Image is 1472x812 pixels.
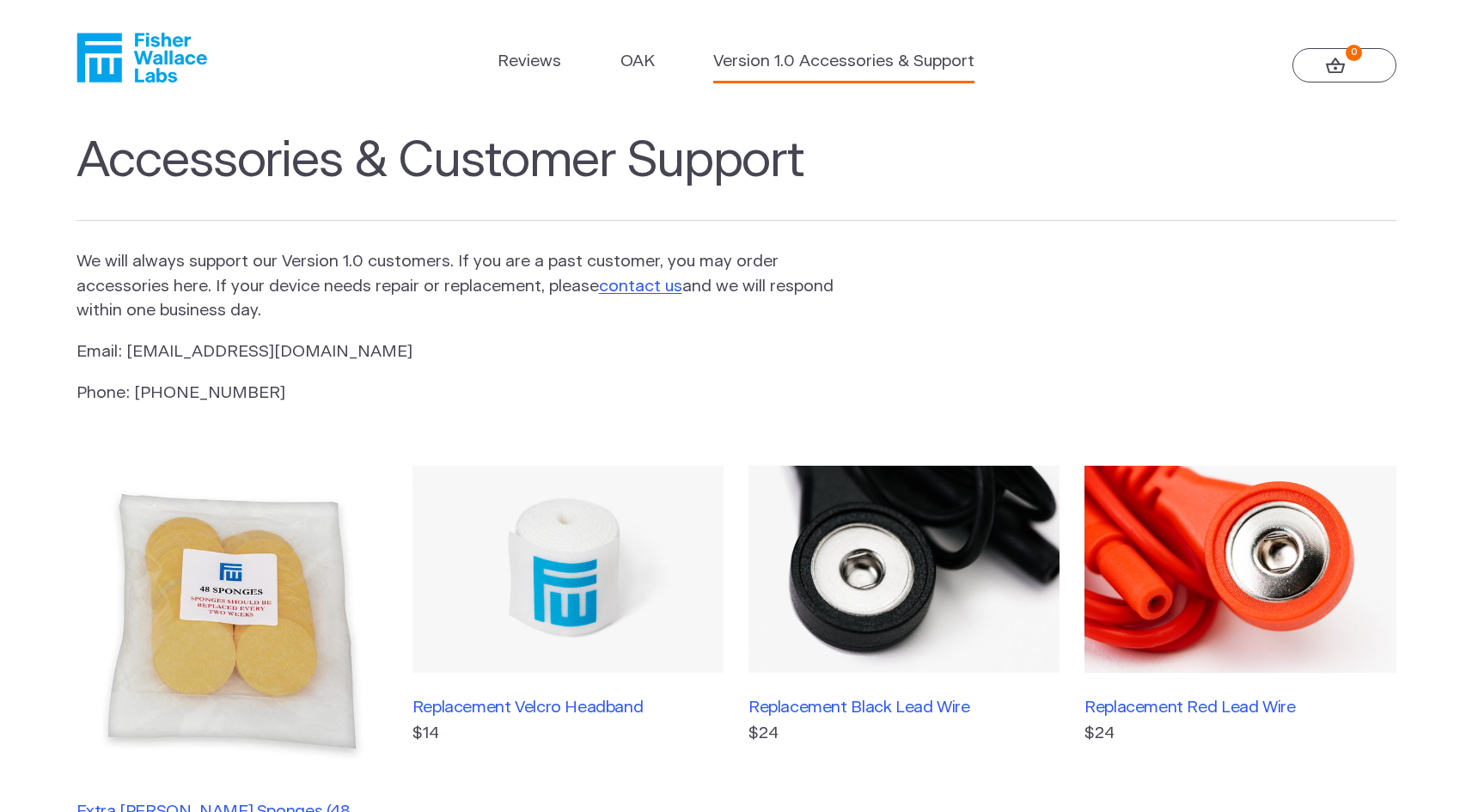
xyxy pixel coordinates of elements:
[76,250,836,324] p: We will always support our Version 1.0 customers. If you are a past customer, you may order acces...
[76,382,836,406] p: Phone: [PHONE_NUMBER]
[748,466,1060,674] img: Replacement Black Lead Wire
[76,132,1396,222] h1: Accessories & Customer Support
[748,722,1060,747] p: $24
[1084,466,1396,674] img: Replacement Red Lead Wire
[498,50,561,75] a: Reviews
[412,698,724,717] h3: Replacement Velcro Headband
[748,698,1060,717] h3: Replacement Black Lead Wire
[1084,722,1396,747] p: $24
[1346,45,1362,61] strong: 0
[412,466,724,674] img: Replacement Velcro Headband
[1084,698,1396,717] h3: Replacement Red Lead Wire
[76,466,388,777] img: Extra Fisher Wallace Sponges (48 pack)
[412,722,724,747] p: $14
[1292,48,1396,82] a: 0
[713,50,974,75] a: Version 1.0 Accessories & Support
[599,278,682,295] a: contact us
[620,50,655,75] a: OAK
[76,33,207,82] a: Fisher Wallace
[76,340,836,365] p: Email: [EMAIL_ADDRESS][DOMAIN_NAME]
